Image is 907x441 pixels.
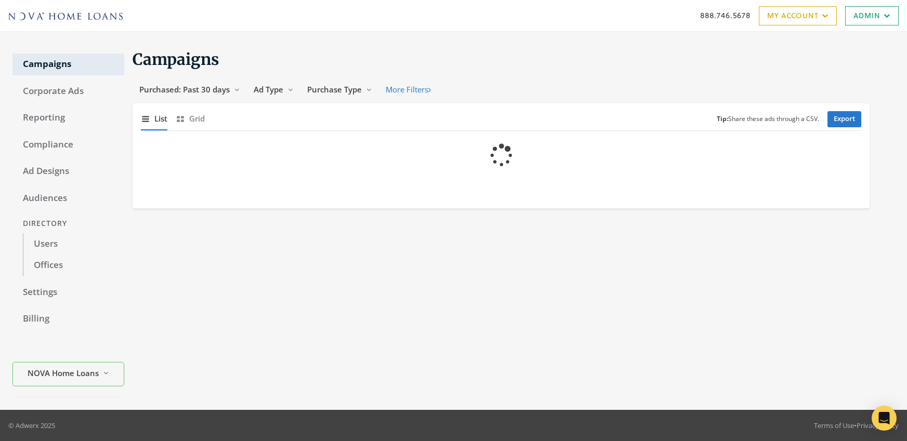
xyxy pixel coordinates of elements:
span: Purchased: Past 30 days [139,84,230,95]
a: Audiences [12,188,124,209]
a: Admin [845,6,899,25]
a: Offices [23,255,124,276]
small: Share these ads through a CSV. [717,114,819,124]
button: Grid [176,108,205,130]
a: Corporate Ads [12,81,124,102]
p: © Adwerx 2025 [8,420,55,431]
span: Grid [189,113,205,125]
a: Users [23,233,124,255]
button: More Filters [379,80,438,99]
a: Billing [12,308,124,330]
div: Open Intercom Messenger [872,406,897,431]
button: List [141,108,167,130]
div: • [814,420,899,431]
div: Directory [12,214,124,233]
a: Reporting [12,107,124,129]
button: NOVA Home Loans [12,362,124,386]
a: Campaigns [12,54,124,75]
a: Compliance [12,134,124,156]
img: Adwerx [8,12,123,20]
a: Privacy Policy [857,421,899,430]
span: Purchase Type [307,84,362,95]
b: Tip: [717,114,728,123]
a: Settings [12,282,124,303]
a: Export [827,111,861,127]
button: Purchased: Past 30 days [133,80,247,99]
span: List [154,113,167,125]
a: 888.746.5678 [700,10,751,21]
button: Purchase Type [300,80,379,99]
a: Ad Designs [12,161,124,182]
span: Ad Type [254,84,283,95]
span: NOVA Home Loans [28,367,99,379]
a: My Account [759,6,837,25]
span: Campaigns [133,49,219,69]
button: Ad Type [247,80,300,99]
a: Terms of Use [814,421,854,430]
